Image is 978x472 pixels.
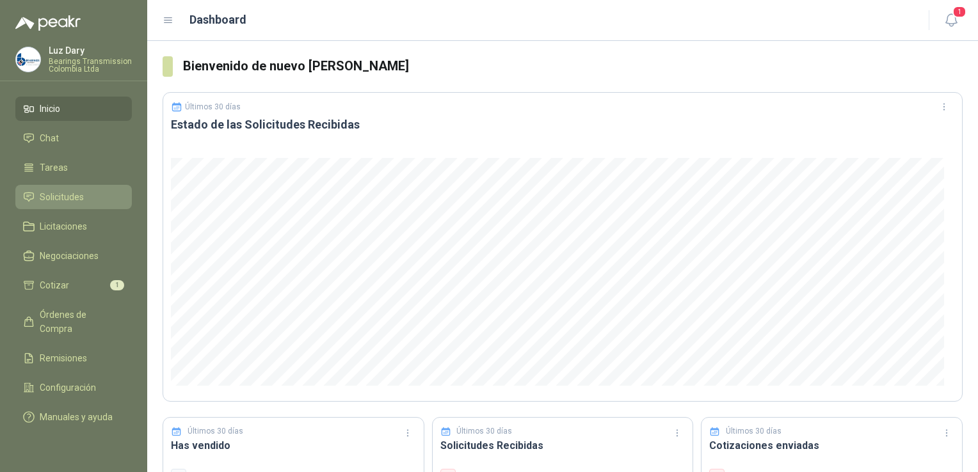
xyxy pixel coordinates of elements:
[15,405,132,429] a: Manuales y ayuda
[15,375,132,400] a: Configuración
[15,244,132,268] a: Negociaciones
[188,425,243,437] p: Últimos 30 días
[40,351,87,365] span: Remisiones
[49,58,132,73] p: Bearings Transmission Colombia Ltda
[110,280,124,290] span: 1
[40,102,60,116] span: Inicio
[15,155,132,180] a: Tareas
[40,161,68,175] span: Tareas
[40,219,87,233] span: Licitaciones
[15,97,132,121] a: Inicio
[189,11,246,29] h1: Dashboard
[171,437,416,453] h3: Has vendido
[15,185,132,209] a: Solicitudes
[940,9,963,32] button: 1
[40,308,120,336] span: Órdenes de Compra
[15,273,132,297] a: Cotizar1
[15,126,132,150] a: Chat
[456,425,512,437] p: Últimos 30 días
[15,214,132,239] a: Licitaciones
[171,117,954,132] h3: Estado de las Solicitudes Recibidas
[709,437,954,453] h3: Cotizaciones enviadas
[726,425,782,437] p: Últimos 30 días
[49,46,132,55] p: Luz Dary
[40,410,113,424] span: Manuales y ayuda
[15,15,81,31] img: Logo peakr
[40,278,69,292] span: Cotizar
[440,437,685,453] h3: Solicitudes Recibidas
[952,6,966,18] span: 1
[40,131,59,145] span: Chat
[40,249,99,263] span: Negociaciones
[15,303,132,341] a: Órdenes de Compra
[16,47,40,72] img: Company Logo
[183,56,963,76] h3: Bienvenido de nuevo [PERSON_NAME]
[185,102,241,111] p: Últimos 30 días
[15,346,132,370] a: Remisiones
[40,190,84,204] span: Solicitudes
[40,381,96,395] span: Configuración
